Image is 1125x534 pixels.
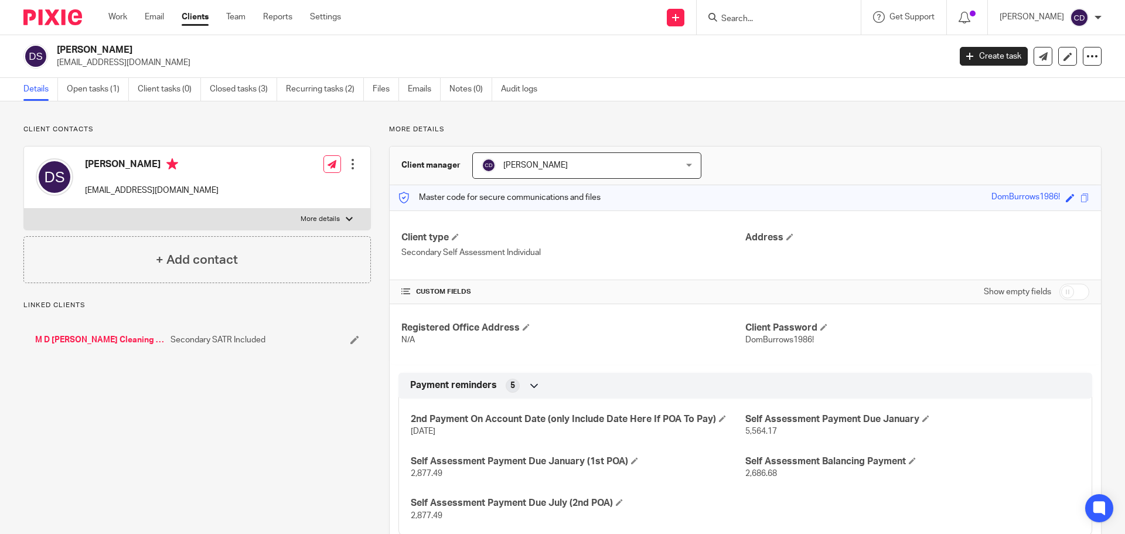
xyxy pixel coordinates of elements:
[36,158,73,196] img: svg%3E
[35,334,165,346] a: M D [PERSON_NAME] Cleaning Contractors Ltd
[1000,11,1064,23] p: [PERSON_NAME]
[449,78,492,101] a: Notes (0)
[960,47,1028,66] a: Create task
[57,44,765,56] h2: [PERSON_NAME]
[411,497,745,509] h4: Self Assessment Payment Due July (2nd POA)
[745,322,1089,334] h4: Client Password
[501,78,546,101] a: Audit logs
[411,455,745,468] h4: Self Assessment Payment Due January (1st POA)
[745,470,777,478] span: 2,686.68
[503,161,568,169] span: [PERSON_NAME]
[411,413,745,426] h4: 2nd Payment On Account Date (only Include Date Here If POA To Pay)
[389,125,1102,134] p: More details
[263,11,292,23] a: Reports
[991,191,1060,205] div: DomBurrows1986!
[745,413,1080,426] h4: Self Assessment Payment Due January
[1070,8,1089,27] img: svg%3E
[23,78,58,101] a: Details
[23,301,371,310] p: Linked clients
[401,287,745,297] h4: CUSTOM FIELDS
[410,379,497,392] span: Payment reminders
[720,14,826,25] input: Search
[745,427,777,436] span: 5,564.17
[156,251,238,269] h4: + Add contact
[411,470,442,478] span: 2,877.49
[108,11,127,23] a: Work
[401,322,745,334] h4: Registered Office Address
[510,380,515,392] span: 5
[286,78,364,101] a: Recurring tasks (2)
[411,427,435,436] span: [DATE]
[23,125,371,134] p: Client contacts
[171,334,265,346] span: Secondary SATR Included
[482,158,496,172] img: svg%3E
[85,158,219,173] h4: [PERSON_NAME]
[408,78,441,101] a: Emails
[67,78,129,101] a: Open tasks (1)
[889,13,935,21] span: Get Support
[301,215,340,224] p: More details
[745,232,1089,244] h4: Address
[57,57,942,69] p: [EMAIL_ADDRESS][DOMAIN_NAME]
[411,512,442,520] span: 2,877.49
[310,11,341,23] a: Settings
[145,11,164,23] a: Email
[210,78,277,101] a: Closed tasks (3)
[85,185,219,196] p: [EMAIL_ADDRESS][DOMAIN_NAME]
[984,286,1051,298] label: Show empty fields
[23,9,82,25] img: Pixie
[745,455,1080,468] h4: Self Assessment Balancing Payment
[401,247,745,259] p: Secondary Self Assessment Individual
[226,11,246,23] a: Team
[166,158,178,170] i: Primary
[373,78,399,101] a: Files
[23,44,48,69] img: svg%3E
[401,232,745,244] h4: Client type
[138,78,201,101] a: Client tasks (0)
[401,336,415,344] span: N/A
[745,336,814,344] span: DomBurrows1986!
[182,11,209,23] a: Clients
[398,192,601,203] p: Master code for secure communications and files
[401,159,461,171] h3: Client manager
